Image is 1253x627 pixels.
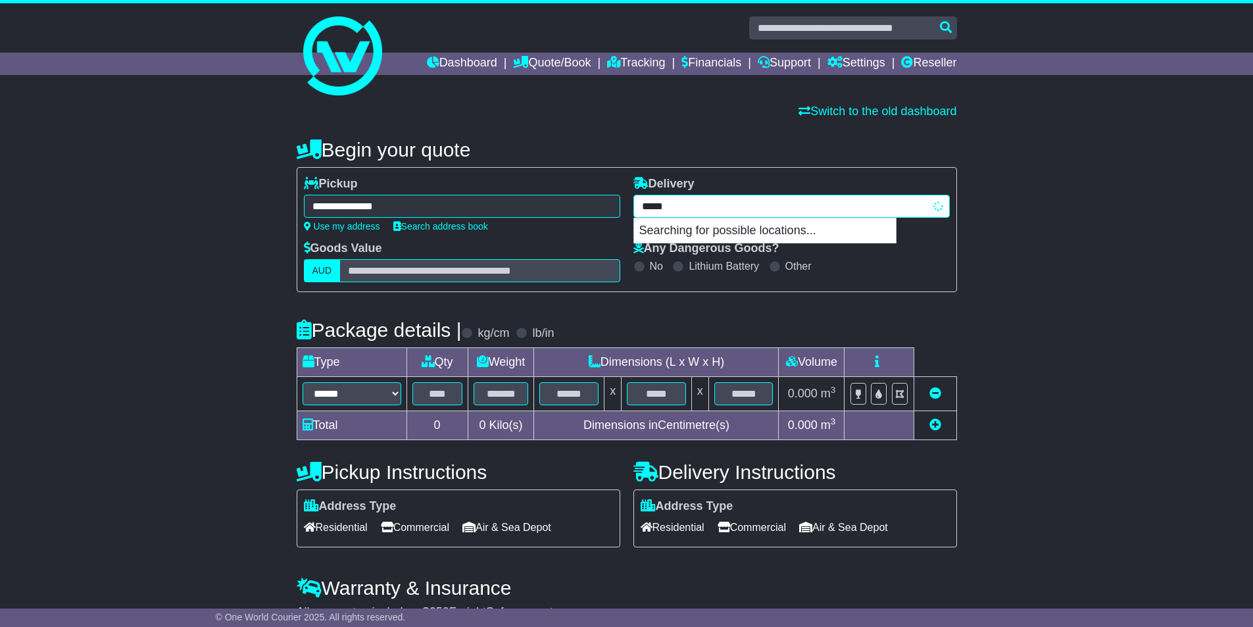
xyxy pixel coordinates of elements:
[607,53,665,75] a: Tracking
[827,53,885,75] a: Settings
[689,260,759,272] label: Lithium Battery
[779,348,845,377] td: Volume
[650,260,663,272] label: No
[718,517,786,538] span: Commercial
[821,387,836,400] span: m
[304,221,380,232] a: Use my address
[532,326,554,341] label: lb/in
[831,416,836,426] sup: 3
[304,259,341,282] label: AUD
[831,385,836,395] sup: 3
[799,517,888,538] span: Air & Sea Depot
[468,411,534,440] td: Kilo(s)
[758,53,811,75] a: Support
[468,348,534,377] td: Weight
[430,605,449,618] span: 250
[633,195,950,218] typeahead: Please provide city
[641,517,704,538] span: Residential
[785,260,812,272] label: Other
[462,517,551,538] span: Air & Sea Depot
[534,348,779,377] td: Dimensions (L x W x H)
[641,499,733,514] label: Address Type
[304,517,368,538] span: Residential
[304,177,358,191] label: Pickup
[406,348,468,377] td: Qty
[478,326,509,341] label: kg/cm
[929,418,941,432] a: Add new item
[304,241,382,256] label: Goods Value
[633,177,695,191] label: Delivery
[297,319,462,341] h4: Package details |
[216,612,406,622] span: © One World Courier 2025. All rights reserved.
[393,221,488,232] a: Search address book
[633,241,779,256] label: Any Dangerous Goods?
[304,499,397,514] label: Address Type
[633,461,957,483] h4: Delivery Instructions
[788,387,818,400] span: 0.000
[297,605,957,620] div: All our quotes include a $ FreightSafe warranty.
[788,418,818,432] span: 0.000
[691,377,708,411] td: x
[513,53,591,75] a: Quote/Book
[427,53,497,75] a: Dashboard
[381,517,449,538] span: Commercial
[634,218,896,243] p: Searching for possible locations...
[297,139,957,161] h4: Begin your quote
[681,53,741,75] a: Financials
[821,418,836,432] span: m
[406,411,468,440] td: 0
[479,418,485,432] span: 0
[534,411,779,440] td: Dimensions in Centimetre(s)
[297,461,620,483] h4: Pickup Instructions
[297,577,957,599] h4: Warranty & Insurance
[798,105,956,118] a: Switch to the old dashboard
[929,387,941,400] a: Remove this item
[297,348,406,377] td: Type
[901,53,956,75] a: Reseller
[604,377,622,411] td: x
[297,411,406,440] td: Total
